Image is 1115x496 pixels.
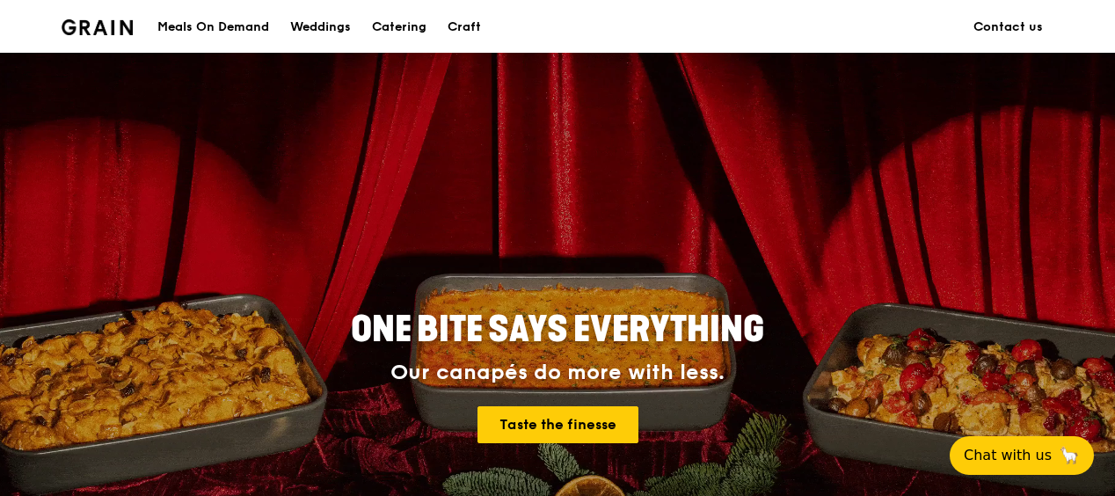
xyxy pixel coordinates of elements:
span: 🦙 [1059,445,1080,466]
div: Catering [372,1,426,54]
span: Chat with us [964,445,1052,466]
a: Taste the finesse [477,406,638,443]
div: Our canapés do more with less. [241,361,874,385]
div: Weddings [290,1,351,54]
img: Grain [62,19,133,35]
a: Weddings [280,1,361,54]
span: ONE BITE SAYS EVERYTHING [351,309,764,351]
a: Contact us [963,1,1053,54]
div: Craft [448,1,481,54]
a: Catering [361,1,437,54]
div: Meals On Demand [157,1,269,54]
a: Craft [437,1,492,54]
button: Chat with us🦙 [950,436,1094,475]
